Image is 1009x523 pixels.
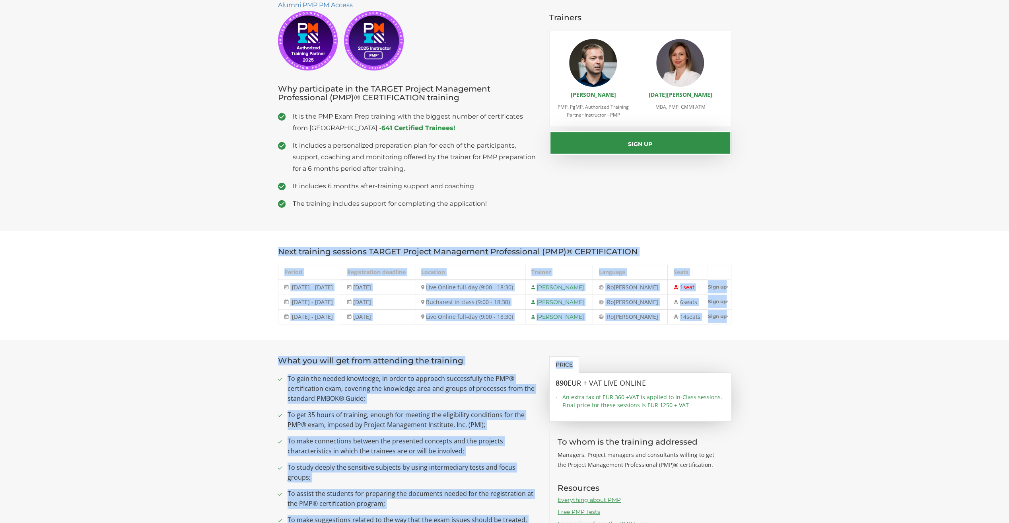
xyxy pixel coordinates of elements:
[562,393,725,409] span: An extra tax of EUR 360 +VAT is applied to In-Class sessions. Final price for these sessions is E...
[667,280,707,295] td: 1
[558,103,629,118] span: PMP, PgMP, Authorized Training Partner Instructor - PMP
[278,265,341,280] th: Period
[558,484,723,492] h3: Resources
[549,356,579,373] a: Price
[558,450,723,470] p: Managers, Project managers and consultants willing to get the Project Management Professional (PM...
[293,111,538,134] span: It is the PMP Exam Prep training with the biggest number of certificates from [GEOGRAPHIC_DATA] -
[707,310,731,323] a: Sign up
[707,280,731,293] a: Sign up
[415,310,525,324] td: Live Online full-day (9:00 - 18:30)
[288,374,538,404] span: To gain the needed knowledge, in order to approach successfully the PMP® certification exam, cove...
[683,283,694,291] span: seat
[686,313,700,320] span: seats
[568,378,646,388] span: EUR + VAT LIVE ONLINE
[341,265,415,280] th: Registration deadline
[415,265,525,280] th: Location
[415,295,525,310] td: Bucharest in class (9:00 - 18:30)
[278,356,538,365] h3: What you will get from attending the training
[558,508,600,515] a: Free PMP Tests
[525,265,593,280] th: Trainer
[293,140,538,174] span: It includes a personalized preparation plan for each of the participants, support, coaching and m...
[278,84,538,102] h3: Why participate in the TARGET Project Management Professional (PMP)® CERTIFICATION training
[707,295,731,308] a: Sign up
[549,131,731,155] button: Sign up
[293,180,538,192] span: It includes 6 months after-training support and coaching
[655,103,705,110] span: MBA, PMP, CMMI ATM
[525,280,593,295] td: [PERSON_NAME]
[525,295,593,310] td: [PERSON_NAME]
[614,313,658,320] span: [PERSON_NAME]
[556,379,725,387] h3: 890
[607,283,614,291] span: Ro
[341,280,415,295] td: [DATE]
[292,313,333,320] span: [DATE] - [DATE]
[381,124,455,132] a: 641 Certified Trainees!
[341,310,415,324] td: [DATE]
[278,247,731,256] h3: Next training sessions TARGET Project Management Professional (PMP)® CERTIFICATION
[614,283,658,291] span: [PERSON_NAME]
[607,298,614,306] span: Ro
[593,265,667,280] th: Language
[648,91,712,98] a: [DATE][PERSON_NAME]
[288,436,538,456] span: To make connections between the presented concepts and the projects characteristics in which the ...
[341,295,415,310] td: [DATE]
[607,313,614,320] span: Ro
[667,310,707,324] td: 14
[525,310,593,324] td: [PERSON_NAME]
[292,283,333,291] span: [DATE] - [DATE]
[292,298,333,306] span: [DATE] - [DATE]
[614,298,658,306] span: [PERSON_NAME]
[278,1,353,9] a: Alumni PMP PM Access
[667,295,707,310] td: 6
[293,198,538,209] span: The training includes support for completing the application!
[558,437,723,446] h3: To whom is the training addressed
[288,489,538,509] span: To assist the students for preparing the documents needed for the registration at the PMP® certif...
[415,280,525,295] td: Live Online full-day (9:00 - 18:30)
[558,496,621,503] a: Everything about PMP
[288,410,538,430] span: To get 35 hours of training, enough for meeting the eligibility conditions for the PMP® exam, imp...
[683,298,697,306] span: seats
[570,91,616,98] a: [PERSON_NAME]
[549,13,731,22] h3: Trainers
[288,463,538,482] span: To study deeply the sensitive subjects by using intermediary tests and focus groups;
[667,265,707,280] th: Seats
